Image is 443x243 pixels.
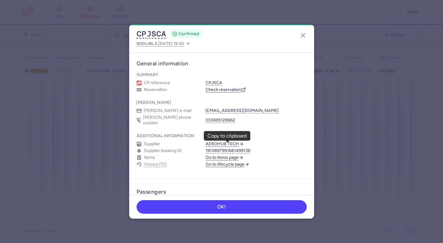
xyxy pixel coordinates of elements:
h3: Passengers [137,188,166,196]
a: Go to items page [206,155,244,160]
h4: Summary [137,72,158,78]
a: Go to lifecycle page [206,162,249,167]
span: to , [137,40,184,47]
h4: [PERSON_NAME] [137,100,171,105]
button: History (10) [144,162,167,167]
div: Copy to clipboard [207,133,247,139]
span: OK! [217,204,226,210]
span: [PERSON_NAME] e-mail [144,108,192,113]
h3: General information [137,60,307,67]
a: Check reservation [206,87,246,93]
button: OK! [137,200,307,214]
button: 330695128662 [206,117,235,123]
button: [EMAIL_ADDRESS][DOMAIN_NAME] [206,108,279,113]
span: [DATE] 19:30 [158,41,184,46]
span: Items [144,155,155,160]
button: 1913897991681499136 [206,148,250,154]
span: CP reference [144,80,170,86]
figure: 1L airline logo [137,80,142,85]
span: Reservation [144,87,167,93]
span: [PERSON_NAME] phone number [143,115,198,126]
span: BOD [137,41,145,46]
span: Supplier booking ID [144,148,182,154]
span: Supplier [144,141,160,147]
a: AEROHUB TECH [206,141,244,147]
span: MLA [149,41,157,46]
button: CPJSCA [137,29,166,39]
span: CONFIRMED [178,31,199,37]
a: BODtoMLA,[DATE] 19:30 [137,40,190,47]
h4: Additional information [137,133,194,139]
button: CPJSCA [206,80,222,86]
